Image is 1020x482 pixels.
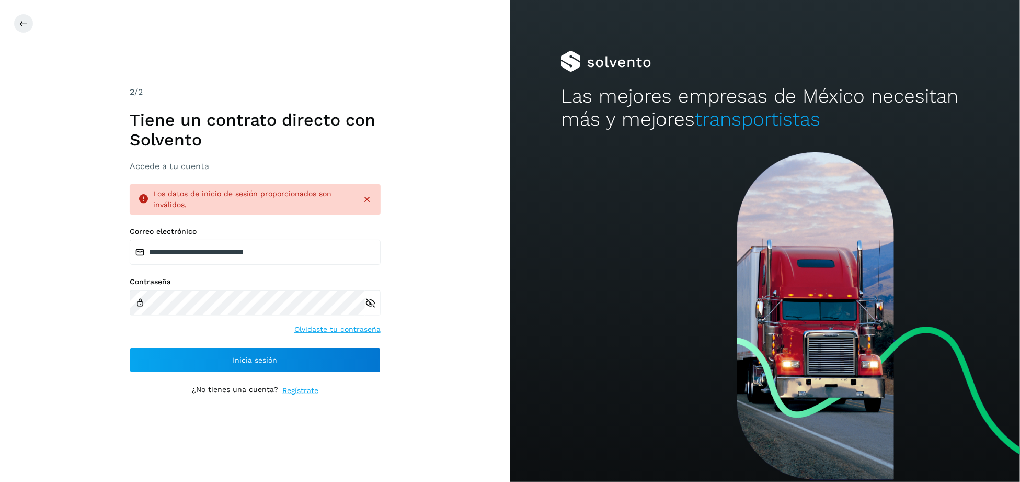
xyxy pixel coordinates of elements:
p: ¿No tienes una cuenta? [192,385,278,396]
button: Inicia sesión [130,348,381,373]
h3: Accede a tu cuenta [130,161,381,171]
a: Olvidaste tu contraseña [294,324,381,335]
span: transportistas [695,108,820,130]
span: Inicia sesión [233,356,277,364]
label: Correo electrónico [130,227,381,236]
span: 2 [130,87,134,97]
h1: Tiene un contrato directo con Solvento [130,110,381,150]
a: Regístrate [282,385,318,396]
div: Los datos de inicio de sesión proporcionados son inválidos. [153,188,353,210]
h2: Las mejores empresas de México necesitan más y mejores [561,85,969,131]
label: Contraseña [130,277,381,286]
div: /2 [130,86,381,98]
